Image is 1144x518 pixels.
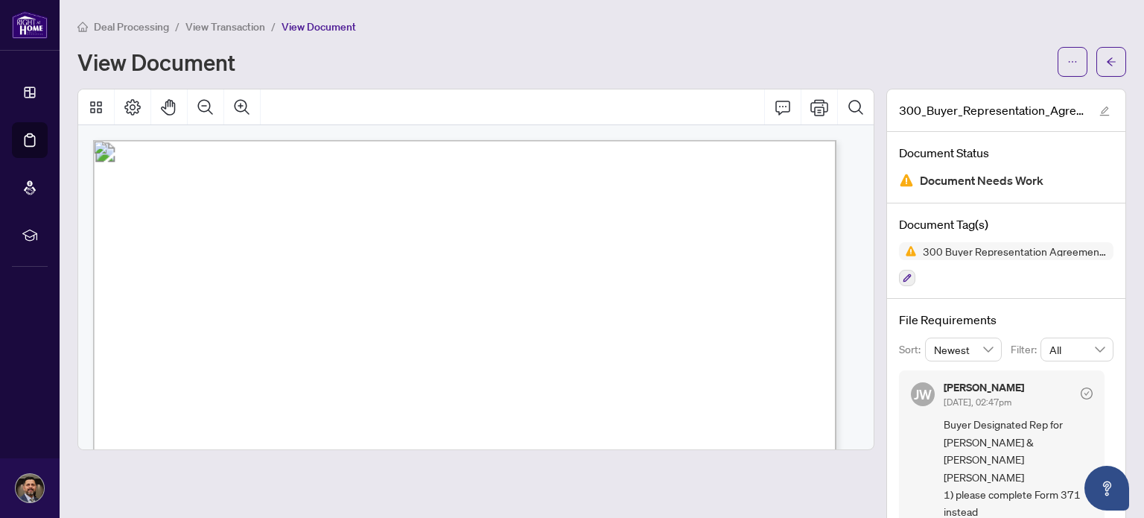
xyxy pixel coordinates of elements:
[914,384,932,405] span: JW
[1084,466,1129,511] button: Open asap
[917,246,1113,256] span: 300 Buyer Representation Agreement - Authority for Purchase or Lease
[899,311,1113,329] h4: File Requirements
[12,11,48,39] img: logo
[1049,338,1105,361] span: All
[899,215,1113,233] h4: Document Tag(s)
[1099,106,1110,116] span: edit
[16,474,44,502] img: Profile Icon
[944,397,1011,408] span: [DATE], 02:47pm
[899,341,925,358] p: Sort:
[934,338,994,361] span: Newest
[899,144,1113,162] h4: Document Status
[282,20,356,34] span: View Document
[271,18,276,35] li: /
[94,20,169,34] span: Deal Processing
[920,171,1043,191] span: Document Needs Work
[1106,57,1116,67] span: arrow-left
[944,382,1024,393] h5: [PERSON_NAME]
[1067,57,1078,67] span: ellipsis
[77,22,88,32] span: home
[899,101,1085,119] span: 300_Buyer_Representation_Agreement_-_Authority_for_Purchase_or_Lease_-_A_-_PropTx-[PERSON_NAME].pdf
[899,173,914,188] img: Document Status
[185,20,265,34] span: View Transaction
[899,242,917,260] img: Status Icon
[1081,388,1093,399] span: check-circle
[1011,341,1040,358] p: Filter:
[77,50,235,74] h1: View Document
[175,18,179,35] li: /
